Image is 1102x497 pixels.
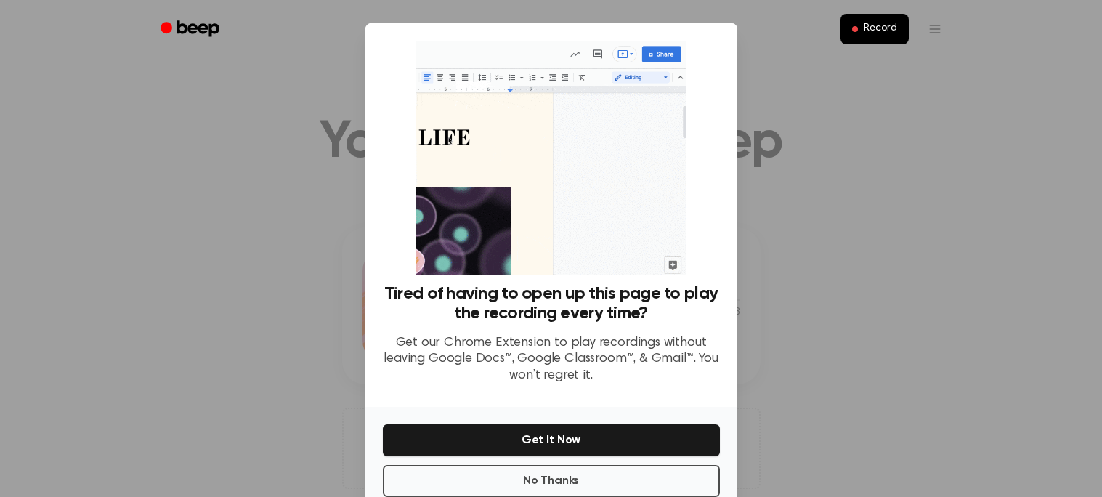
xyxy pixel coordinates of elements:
img: Beep extension in action [416,41,686,275]
button: Get It Now [383,424,720,456]
button: Open menu [917,12,952,47]
a: Beep [150,15,232,44]
p: Get our Chrome Extension to play recordings without leaving Google Docs™, Google Classroom™, & Gm... [383,335,720,384]
button: No Thanks [383,465,720,497]
span: Record [864,23,896,36]
button: Record [840,14,908,44]
h3: Tired of having to open up this page to play the recording every time? [383,284,720,323]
